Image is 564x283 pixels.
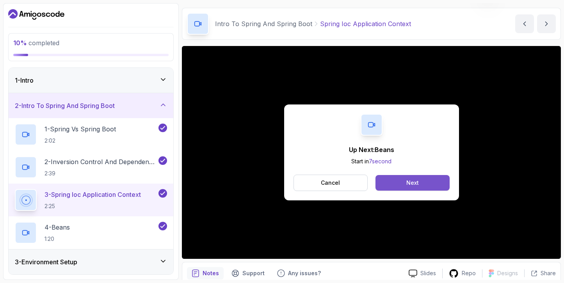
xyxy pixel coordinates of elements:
button: 3-Spring Ioc Application Context2:25 [15,189,167,211]
p: 2:25 [44,202,141,210]
button: 3-Environment Setup [9,249,173,274]
p: Slides [420,269,436,277]
p: 3 - Spring Ioc Application Context [44,190,141,199]
p: Share [541,269,556,277]
p: 2:39 [44,170,157,177]
button: 1-Intro [9,68,173,93]
button: Next [375,175,449,191]
p: Spring Ioc Application Context [320,19,411,28]
button: notes button [187,267,224,279]
button: Share [524,269,556,277]
button: previous content [515,14,534,33]
button: 4-Beans1:20 [15,222,167,244]
p: Start in [349,157,394,165]
p: Repo [462,269,476,277]
p: 4 - Beans [44,223,70,232]
button: Support button [227,267,269,279]
a: Repo [443,269,482,278]
p: 2:02 [44,137,116,145]
iframe: 3 - Spring IoC Application Context [182,46,561,259]
button: 2-Inversion Control And Dependency Injection2:39 [15,156,167,178]
button: Feedback button [272,267,326,279]
p: 1:20 [44,235,70,243]
h3: 1 - Intro [15,76,34,85]
p: 1 - Spring Vs Spring Boot [44,124,116,134]
h3: 3 - Environment Setup [15,257,77,267]
p: Notes [203,269,219,277]
p: 2 - Inversion Control And Dependency Injection [44,157,157,166]
button: 1-Spring Vs Spring Boot2:02 [15,124,167,145]
a: Slides [402,269,442,278]
p: Up Next: Beans [349,145,394,154]
button: Cancel [294,175,368,191]
p: Designs [497,269,518,277]
button: next content [537,14,556,33]
span: 10 % [13,39,27,47]
div: Next [406,179,419,187]
p: Intro To Spring And Spring Boot [215,19,312,28]
h3: 2 - Intro To Spring And Spring Boot [15,101,115,110]
span: 7 second [369,158,391,164]
p: Any issues? [288,269,321,277]
a: Dashboard [8,8,64,21]
span: completed [13,39,59,47]
button: 2-Intro To Spring And Spring Boot [9,93,173,118]
p: Support [242,269,265,277]
p: Cancel [321,179,340,187]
